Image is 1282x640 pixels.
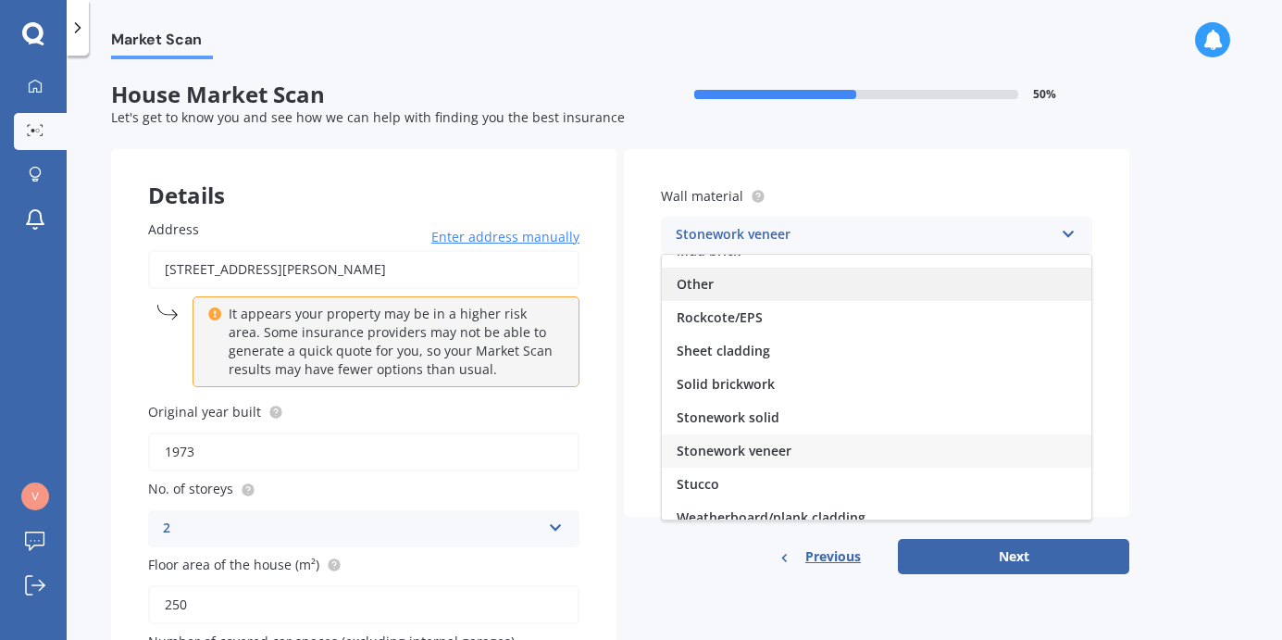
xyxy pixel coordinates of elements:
[148,481,233,498] span: No. of storeys
[677,475,719,493] span: Stucco
[898,539,1129,574] button: Next
[229,305,556,379] p: It appears your property may be in a higher risk area. Some insurance providers may not be able t...
[677,442,791,459] span: Stonework veneer
[111,31,213,56] span: Market Scan
[677,308,763,326] span: Rockcote/EPS
[805,543,861,571] span: Previous
[111,82,620,108] span: House Market Scan
[148,433,579,471] input: Enter year
[677,342,770,359] span: Sheet cladding
[431,228,579,246] span: Enter address manually
[677,275,714,293] span: Other
[677,375,775,393] span: Solid brickwork
[148,585,579,624] input: Enter floor area
[677,408,779,426] span: Stonework solid
[661,187,743,205] span: Wall material
[21,483,49,510] img: ecb6a04c1a6217fd1662b39582eb722b
[676,224,1053,246] div: Stonework veneer
[148,403,261,420] span: Original year built
[677,508,865,526] span: Weatherboard/plank cladding
[1033,88,1056,101] span: 50 %
[148,250,579,289] input: Enter address
[148,220,199,238] span: Address
[111,108,625,126] span: Let's get to know you and see how we can help with finding you the best insurance
[148,556,319,573] span: Floor area of the house (m²)
[111,149,616,205] div: Details
[163,518,541,540] div: 2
